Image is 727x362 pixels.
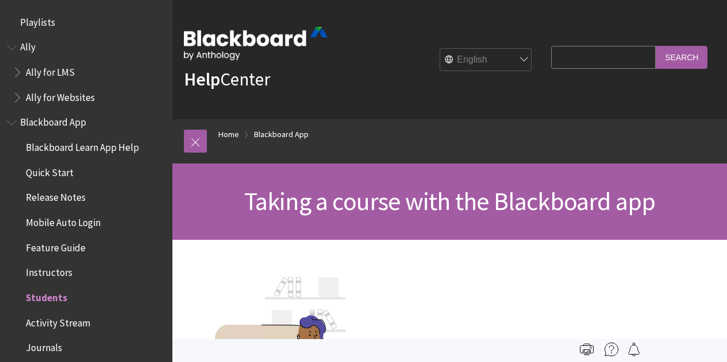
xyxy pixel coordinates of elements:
span: Ally [20,38,36,53]
a: HelpCenter [184,68,270,91]
select: Site Language Selector [440,49,532,72]
span: Release Notes [26,188,86,204]
span: Blackboard Learn App Help [26,138,139,153]
span: Activity Stream [26,313,90,329]
img: Follow this page [627,342,641,356]
input: Search [656,46,707,68]
span: Students [26,288,67,303]
span: Playlists [20,13,55,28]
span: Feature Guide [26,238,86,254]
span: Ally for Websites [26,88,95,103]
nav: Book outline for Anthology Ally Help [7,38,166,107]
span: Mobile Auto Login [26,213,101,228]
span: Taking a course with the Blackboard app [244,185,656,217]
span: Journals [26,338,62,354]
span: Quick Start [26,163,74,178]
span: Ally for LMS [26,63,75,78]
a: Home [218,127,239,142]
a: Blackboard App [254,127,309,142]
span: Instructors [26,263,72,279]
img: More help [605,342,618,356]
span: Blackboard App [20,113,86,129]
img: Print [580,342,594,356]
nav: Book outline for Playlists [7,13,166,32]
img: Blackboard by Anthology [184,27,328,60]
strong: Help [184,68,220,91]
